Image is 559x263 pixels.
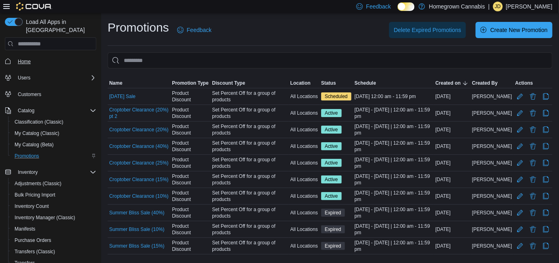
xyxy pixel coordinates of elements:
[290,126,318,133] span: All Locations
[325,176,338,183] span: Active
[472,243,512,249] span: [PERSON_NAME]
[541,158,551,168] button: Clone Promotion
[321,175,342,184] span: Active
[472,80,498,86] span: Created By
[434,108,471,118] div: [DATE]
[15,89,96,99] span: Customers
[11,235,55,245] a: Purchase Orders
[109,143,169,150] a: Croptober Clearance (40%)
[476,22,553,38] button: Create New Promotion
[490,26,548,34] span: Create New Promotion
[290,110,318,116] span: All Locations
[15,130,59,137] span: My Catalog (Classic)
[290,160,318,166] span: All Locations
[515,158,525,168] button: Edit Promotion
[2,55,100,67] button: Home
[472,110,512,116] span: [PERSON_NAME]
[108,52,553,68] input: This is a search bar. As you type, the results lower in the page will automatically filter.
[16,2,52,11] img: Cova
[18,107,34,114] span: Catalog
[355,80,376,86] span: Schedule
[211,205,289,221] div: Set Percent Off for a group of products
[15,203,49,210] span: Inventory Count
[172,239,209,252] span: Product Discount
[495,2,501,11] span: JD
[2,72,100,83] button: Users
[172,156,209,169] span: Product Discount
[11,235,96,245] span: Purchase Orders
[541,241,551,251] button: Clone Promotion
[355,93,416,100] span: [DATE] 12:00 am - 11:59 pm
[15,167,96,177] span: Inventory
[109,193,169,199] a: Croptober Clearance (10%)
[290,176,318,183] span: All Locations
[211,122,289,138] div: Set Percent Off for a group of products
[23,18,96,34] span: Load All Apps in [GEOGRAPHIC_DATA]
[15,248,55,255] span: Transfers (Classic)
[18,58,31,65] span: Home
[515,208,525,218] button: Edit Promotion
[11,179,96,188] span: Adjustments (Classic)
[434,241,471,251] div: [DATE]
[11,247,58,257] a: Transfers (Classic)
[528,208,538,218] button: Delete Promotion
[109,226,165,233] a: Summer Bliss Sale (10%)
[290,80,311,86] span: Location
[325,242,341,250] span: Expired
[290,243,318,249] span: All Locations
[8,178,100,189] button: Adjustments (Classic)
[321,242,345,250] span: Expired
[11,128,63,138] a: My Catalog (Classic)
[15,106,96,115] span: Catalog
[15,90,44,99] a: Customers
[11,140,96,150] span: My Catalog (Beta)
[11,213,78,222] a: Inventory Manager (Classic)
[170,78,210,88] button: Promotion Type
[109,243,165,249] a: Summer Bliss Sale (15%)
[15,153,39,159] span: Promotions
[8,223,100,235] button: Manifests
[11,117,96,127] span: Classification (Classic)
[472,93,512,100] span: [PERSON_NAME]
[515,80,533,86] span: Actions
[472,193,512,199] span: [PERSON_NAME]
[321,109,342,117] span: Active
[290,226,318,233] span: All Locations
[8,150,100,162] button: Promotions
[172,107,209,120] span: Product Discount
[15,106,38,115] button: Catalog
[172,123,209,136] span: Product Discount
[290,210,318,216] span: All Locations
[325,192,338,200] span: Active
[11,151,42,161] a: Promotions
[109,176,169,183] a: Croptober Clearance (15%)
[325,93,348,100] span: Scheduled
[434,92,471,101] div: [DATE]
[321,209,345,217] span: Expired
[211,155,289,171] div: Set Percent Off for a group of products
[515,225,525,234] button: Edit Promotion
[398,2,415,11] input: Dark Mode
[493,2,503,11] div: Jordan Denomme
[488,2,490,11] p: |
[109,80,123,86] span: Name
[321,192,342,200] span: Active
[289,78,320,88] button: Location
[172,206,209,219] span: Product Discount
[528,175,538,184] button: Delete Promotion
[321,126,342,134] span: Active
[355,206,432,219] span: [DATE] - [DATE] | 12:00 am - 11:59 pm
[2,105,100,116] button: Catalog
[15,226,35,232] span: Manifests
[355,140,432,153] span: [DATE] - [DATE] | 12:00 am - 11:59 pm
[15,73,96,83] span: Users
[541,208,551,218] button: Clone Promotion
[528,158,538,168] button: Delete Promotion
[11,201,52,211] a: Inventory Count
[429,2,485,11] p: Homegrown Cannabis
[211,171,289,188] div: Set Percent Off for a group of products
[325,126,338,133] span: Active
[8,246,100,257] button: Transfers (Classic)
[394,26,462,34] span: Delete Expired Promotions
[541,141,551,151] button: Clone Promotion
